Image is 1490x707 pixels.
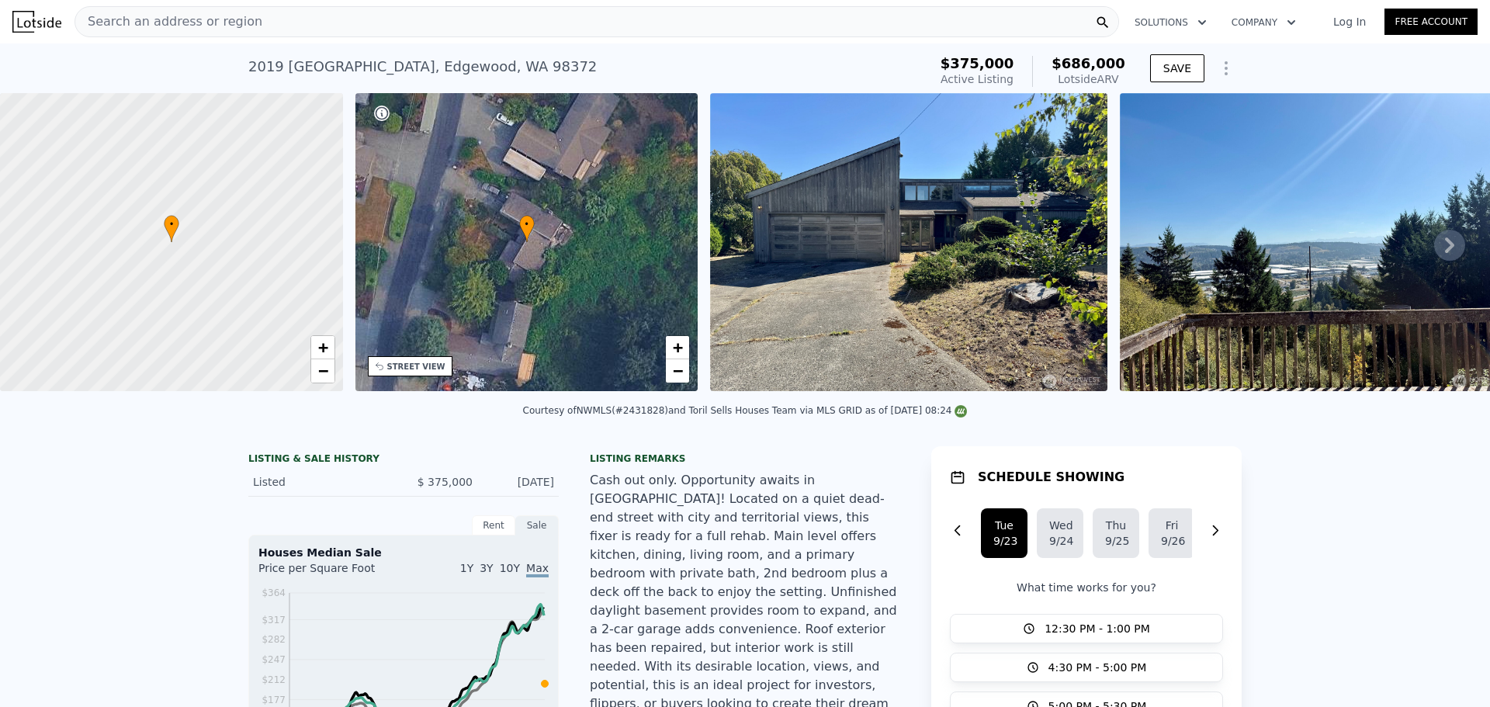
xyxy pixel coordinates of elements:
img: NWMLS Logo [955,405,967,418]
tspan: $317 [262,615,286,626]
button: Wed9/24 [1037,508,1083,558]
span: $686,000 [1052,55,1125,71]
span: − [317,361,327,380]
a: Zoom out [666,359,689,383]
div: • [519,215,535,242]
tspan: $247 [262,654,286,665]
div: 2019 [GEOGRAPHIC_DATA] , Edgewood , WA 98372 [248,56,597,78]
div: Sale [515,515,559,535]
div: STREET VIEW [387,361,445,373]
div: Price per Square Foot [258,560,404,585]
div: [DATE] [485,474,554,490]
button: Show Options [1211,53,1242,84]
span: 1Y [460,562,473,574]
button: Tue9/23 [981,508,1027,558]
div: Thu [1105,518,1127,533]
button: Company [1219,9,1308,36]
div: 9/24 [1049,533,1071,549]
a: Zoom out [311,359,334,383]
button: Thu9/25 [1093,508,1139,558]
button: Fri9/26 [1149,508,1195,558]
a: Zoom in [666,336,689,359]
span: + [317,338,327,357]
div: Lotside ARV [1052,71,1125,87]
button: 12:30 PM - 1:00 PM [950,614,1223,643]
span: Active Listing [941,73,1014,85]
h1: SCHEDULE SHOWING [978,468,1124,487]
a: Zoom in [311,336,334,359]
span: − [673,361,683,380]
span: • [519,217,535,231]
div: 9/26 [1161,533,1183,549]
div: LISTING & SALE HISTORY [248,452,559,468]
div: Wed [1049,518,1071,533]
span: Max [526,562,549,577]
span: • [164,217,179,231]
div: Courtesy of NWMLS (#2431828) and Toril Sells Houses Team via MLS GRID as of [DATE] 08:24 [523,405,968,416]
div: Tue [993,518,1015,533]
div: Listing remarks [590,452,900,465]
tspan: $212 [262,674,286,685]
button: SAVE [1150,54,1204,82]
span: $ 375,000 [418,476,473,488]
div: Houses Median Sale [258,545,549,560]
tspan: $282 [262,634,286,645]
span: $375,000 [941,55,1014,71]
div: 9/25 [1105,533,1127,549]
div: • [164,215,179,242]
a: Log In [1315,14,1384,29]
div: Rent [472,515,515,535]
img: Lotside [12,11,61,33]
div: 9/23 [993,533,1015,549]
tspan: $364 [262,587,286,598]
span: 3Y [480,562,493,574]
span: 12:30 PM - 1:00 PM [1045,621,1150,636]
span: + [673,338,683,357]
span: 4:30 PM - 5:00 PM [1048,660,1147,675]
a: Free Account [1384,9,1478,35]
div: Fri [1161,518,1183,533]
div: Listed [253,474,391,490]
p: What time works for you? [950,580,1223,595]
tspan: $177 [262,695,286,705]
img: Sale: 169756043 Parcel: 100430869 [710,93,1107,391]
button: Solutions [1122,9,1219,36]
button: 4:30 PM - 5:00 PM [950,653,1223,682]
span: Search an address or region [75,12,262,31]
span: 10Y [500,562,520,574]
